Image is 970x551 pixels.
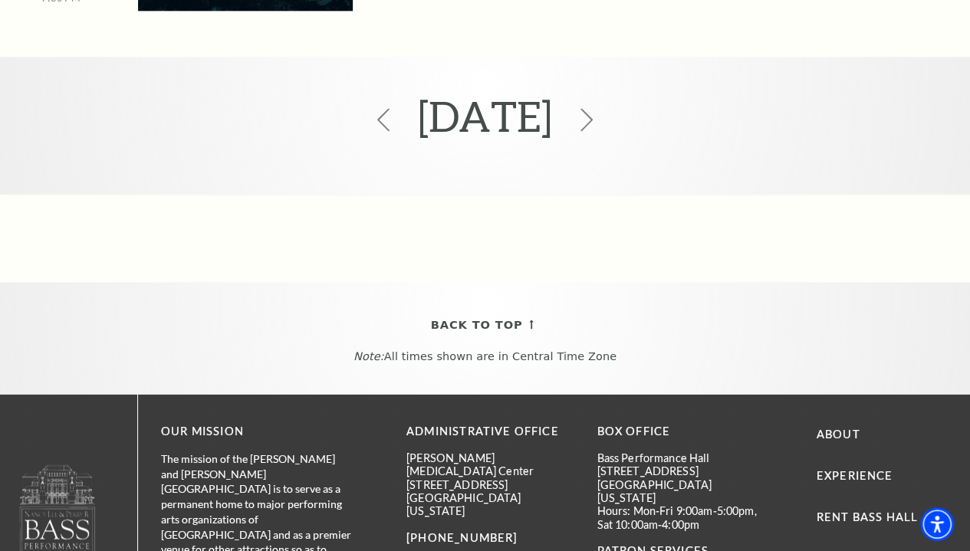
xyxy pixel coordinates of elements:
[406,477,574,490] p: [STREET_ADDRESS]
[353,350,384,362] em: Note:
[597,451,764,464] p: Bass Performance Hall
[406,421,574,441] p: Administrative Office
[15,350,955,363] p: All times shown are in Central Time Zone
[406,490,574,517] p: [GEOGRAPHIC_DATA][US_STATE]
[597,421,764,441] p: BOX OFFICE
[406,451,574,477] p: [PERSON_NAME][MEDICAL_DATA] Center
[817,427,860,440] a: About
[418,68,552,164] h2: [DATE]
[817,468,893,481] a: Experience
[597,464,764,477] p: [STREET_ADDRESS]
[372,108,395,131] svg: Click to view the previous month
[431,316,523,335] span: Back To Top
[817,510,918,523] a: Rent Bass Hall
[161,421,353,441] p: OUR MISSION
[406,528,574,547] p: [PHONE_NUMBER]
[575,108,598,131] svg: Click to view the next month
[597,477,764,504] p: [GEOGRAPHIC_DATA][US_STATE]
[597,503,764,530] p: Hours: Mon-Fri 9:00am-5:00pm, Sat 10:00am-4:00pm
[920,507,954,541] div: Accessibility Menu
